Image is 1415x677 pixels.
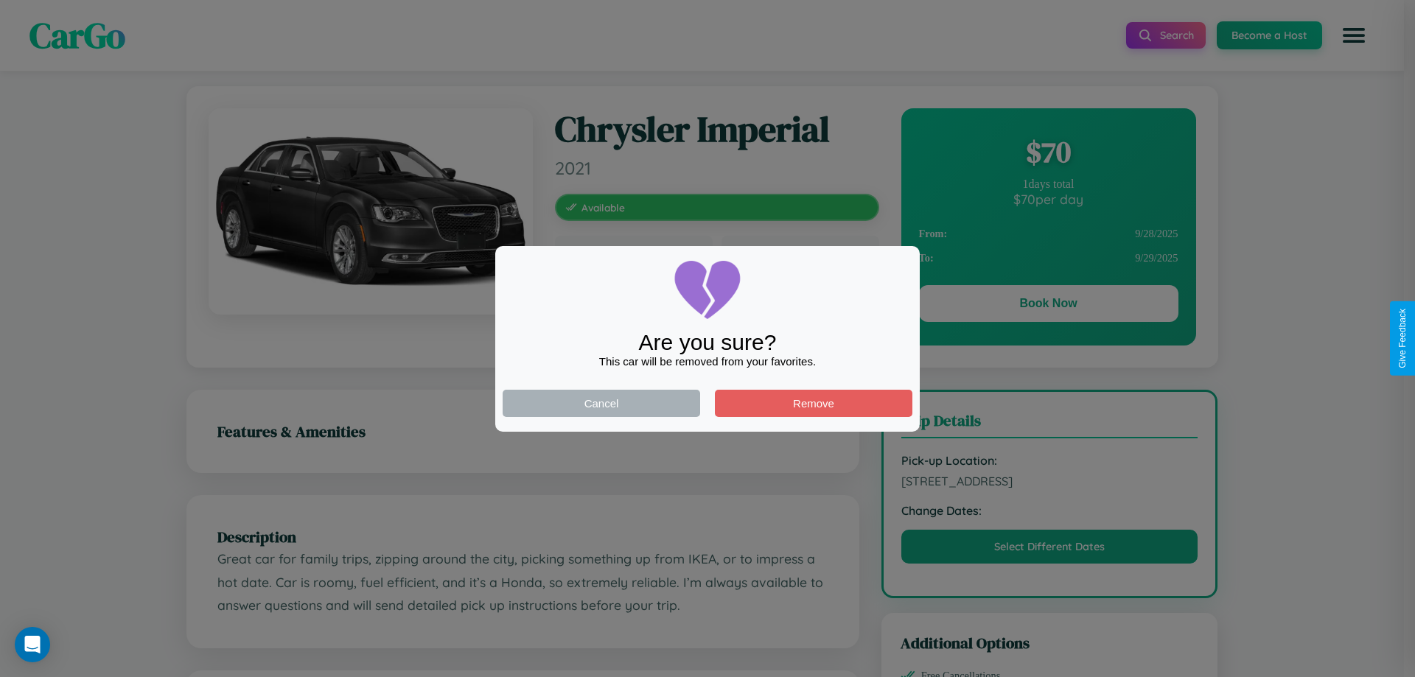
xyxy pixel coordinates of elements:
button: Remove [715,390,912,417]
div: This car will be removed from your favorites. [503,355,912,368]
div: Are you sure? [503,330,912,355]
div: Give Feedback [1397,309,1408,368]
div: Open Intercom Messenger [15,627,50,662]
img: broken-heart [671,253,744,327]
button: Cancel [503,390,700,417]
